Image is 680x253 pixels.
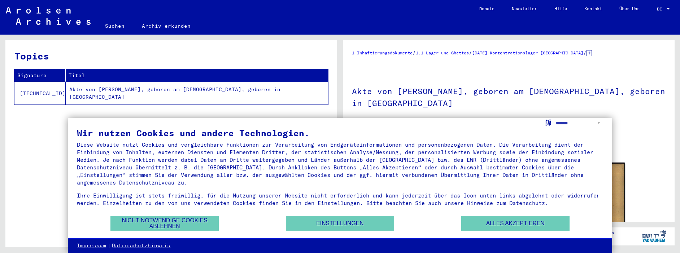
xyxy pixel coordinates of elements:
h3: Topics [14,49,328,63]
select: Sprache auswählen [556,118,603,128]
button: Nicht notwendige Cookies ablehnen [110,216,219,231]
span: DE [657,6,665,12]
td: [TECHNICAL_ID] [14,82,66,105]
a: Suchen [96,17,133,35]
a: Archiv erkunden [133,17,199,35]
a: [DATE] Konzentrationslager [GEOGRAPHIC_DATA] [472,50,583,56]
td: Akte von [PERSON_NAME], geboren am [DEMOGRAPHIC_DATA], geboren in [GEOGRAPHIC_DATA] [66,82,328,105]
label: Sprache auswählen [544,119,552,126]
img: yv_logo.png [641,227,668,245]
a: 1.1 Lager und Ghettos [416,50,469,56]
div: Diese Website nutzt Cookies und vergleichbare Funktionen zur Verarbeitung von Endgeräteinformatio... [77,141,603,186]
span: / [469,49,472,56]
a: 1 Inhaftierungsdokumente [352,50,413,56]
button: Einstellungen [286,216,394,231]
th: Titel [66,69,328,82]
a: Impressum [77,242,106,249]
th: Signature [14,69,66,82]
span: / [413,49,416,56]
span: / [583,49,587,56]
div: Ihre Einwilligung ist stets freiwillig, für die Nutzung unserer Website nicht erforderlich und ka... [77,192,603,207]
img: Arolsen_neg.svg [6,7,91,25]
h1: Akte von [PERSON_NAME], geboren am [DEMOGRAPHIC_DATA], geboren in [GEOGRAPHIC_DATA] [352,75,666,118]
button: Alles akzeptieren [461,216,570,231]
div: Wir nutzen Cookies und andere Technologien. [77,129,603,137]
a: Datenschutzhinweis [112,242,170,249]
